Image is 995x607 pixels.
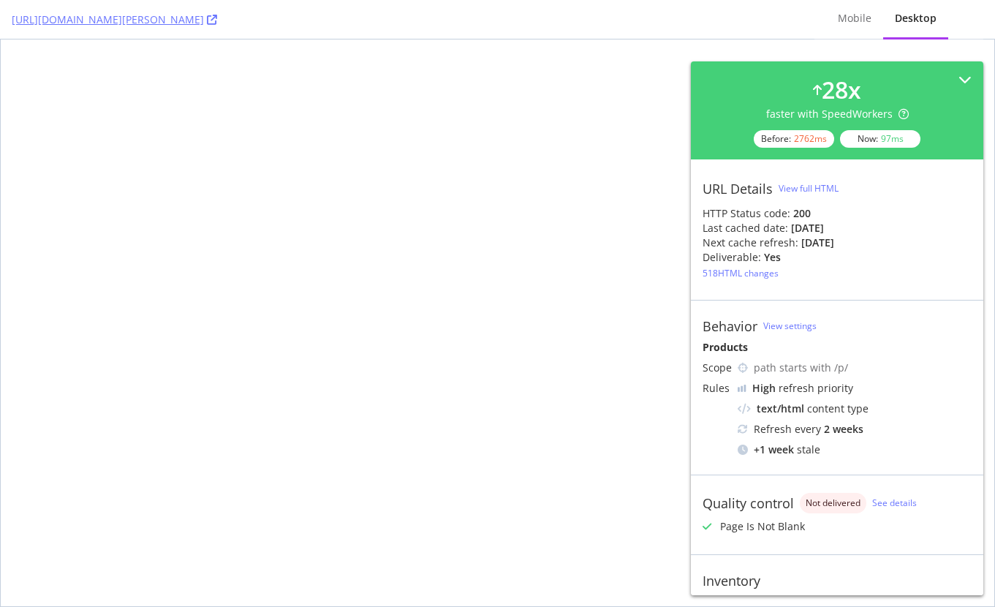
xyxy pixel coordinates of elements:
[793,206,811,220] strong: 200
[779,177,839,200] button: View full HTML
[838,11,871,26] div: Mobile
[824,422,863,437] div: 2 weeks
[794,132,827,145] div: 2762 ms
[763,320,817,332] a: View settings
[703,206,972,221] div: HTTP Status code:
[703,318,757,334] div: Behavior
[806,499,860,508] span: Not delivered
[703,235,798,250] div: Next cache refresh:
[703,267,779,279] div: 518 HTML changes
[703,221,788,235] div: Last cached date:
[895,11,937,26] div: Desktop
[738,422,972,437] div: Refresh every
[738,442,972,457] div: stale
[703,265,779,282] button: 518HTML changes
[703,361,732,375] div: Scope
[754,361,972,375] div: path starts with /p/
[872,497,917,509] a: See details
[12,12,217,27] a: [URL][DOMAIN_NAME][PERSON_NAME]
[840,130,920,148] div: Now:
[703,340,972,355] div: Products
[703,573,760,589] div: Inventory
[738,385,746,392] img: cRr4yx4cyByr8BeLxltRlzBPIAAAAAElFTkSuQmCC
[779,182,839,195] div: View full HTML
[703,181,773,197] div: URL Details
[752,381,853,396] div: refresh priority
[791,221,824,235] div: [DATE]
[881,132,904,145] div: 97 ms
[801,235,834,250] div: [DATE]
[754,442,794,457] div: + 1 week
[754,130,834,148] div: Before:
[800,493,866,513] div: danger label
[766,107,909,121] div: faster with SpeedWorkers
[822,73,861,107] div: 28 x
[764,250,781,265] div: Yes
[703,250,761,265] div: Deliverable:
[703,381,732,396] div: Rules
[757,401,804,416] div: text/html
[738,401,972,416] div: content type
[752,381,776,396] div: High
[703,495,794,511] div: Quality control
[720,519,805,534] div: Page Is Not Blank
